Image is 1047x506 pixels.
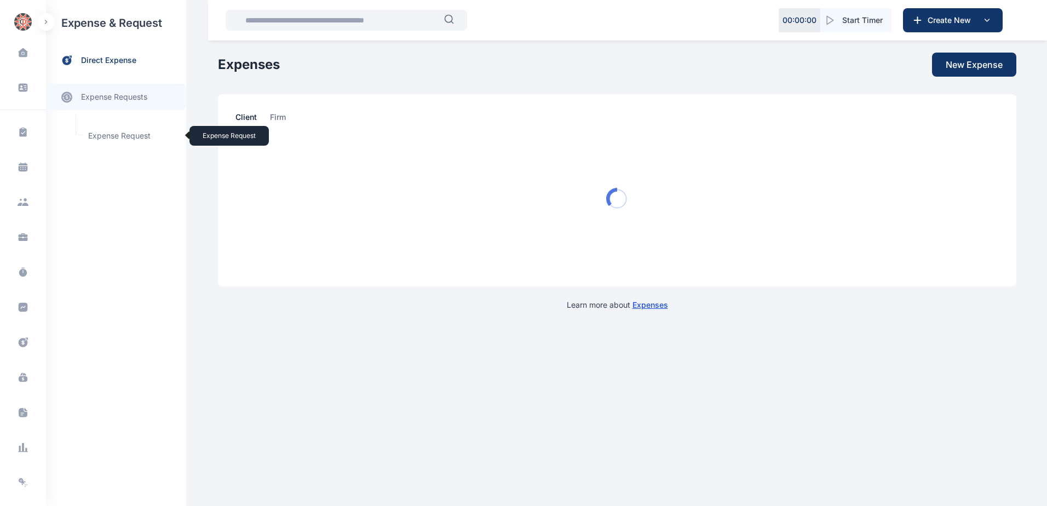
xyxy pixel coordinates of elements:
[923,15,980,26] span: Create New
[783,15,816,26] p: 00 : 00 : 00
[46,84,186,110] a: expense requests
[820,8,891,32] button: Start Timer
[903,8,1003,32] button: Create New
[235,112,270,129] a: client
[632,300,668,309] a: Expenses
[932,53,1016,77] button: New Expense
[235,112,257,129] span: client
[946,58,1003,71] span: New Expense
[46,46,186,75] a: direct expense
[270,112,286,129] span: firm
[842,15,883,26] span: Start Timer
[567,300,668,311] p: Learn more about
[46,75,186,110] div: expense requests
[81,55,136,66] span: direct expense
[82,125,181,146] span: Expense Request
[270,112,299,129] a: firm
[218,56,280,73] h1: Expenses
[82,125,181,146] a: Expense RequestExpense Request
